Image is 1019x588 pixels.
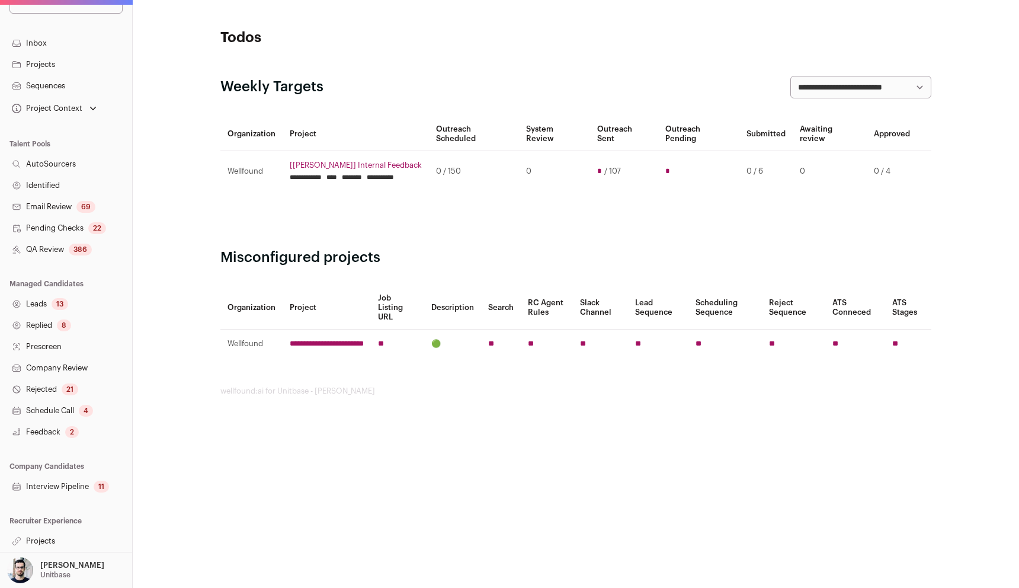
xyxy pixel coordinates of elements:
th: Outreach Sent [590,117,658,151]
th: Job Listing URL [371,286,424,330]
td: 0 / 6 [739,151,793,192]
td: 0 / 150 [429,151,519,192]
th: Scheduling Sequence [688,286,762,330]
th: Organization [220,117,283,151]
td: 0 / 4 [867,151,917,192]
th: ATS Stages [885,286,931,330]
p: [PERSON_NAME] [40,561,104,570]
td: 0 [793,151,867,192]
img: 10051957-medium_jpg [7,557,33,583]
button: Open dropdown [9,100,99,117]
footer: wellfound:ai for Unitbase - [PERSON_NAME] [220,386,931,396]
div: 22 [88,222,106,234]
h2: Weekly Targets [220,78,323,97]
td: Wellfound [220,330,283,359]
div: 2 [65,426,79,438]
th: Search [481,286,521,330]
th: Outreach Pending [658,117,740,151]
div: 69 [76,201,95,213]
a: [[PERSON_NAME]] Internal Feedback [290,161,422,170]
th: RC Agent Rules [521,286,573,330]
div: 13 [52,298,68,310]
td: 0 [519,151,590,192]
div: 11 [94,481,109,493]
p: Unitbase [40,570,71,580]
div: 21 [62,384,78,395]
th: Outreach Scheduled [429,117,519,151]
h2: Misconfigured projects [220,248,931,267]
td: 🟢 [424,330,481,359]
th: Slack Channel [573,286,628,330]
th: Lead Sequence [628,286,688,330]
button: Open dropdown [5,557,107,583]
th: Submitted [739,117,793,151]
span: / 107 [604,167,621,176]
th: Approved [867,117,917,151]
div: Project Context [9,104,82,113]
th: ATS Conneced [825,286,885,330]
div: 4 [79,405,93,417]
div: 386 [69,244,92,255]
th: Reject Sequence [762,286,825,330]
h1: Todos [220,28,457,47]
th: Description [424,286,481,330]
th: Awaiting review [793,117,867,151]
td: Wellfound [220,151,283,192]
th: System Review [519,117,590,151]
th: Project [283,286,371,330]
th: Project [283,117,429,151]
th: Organization [220,286,283,330]
div: 8 [57,319,71,331]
